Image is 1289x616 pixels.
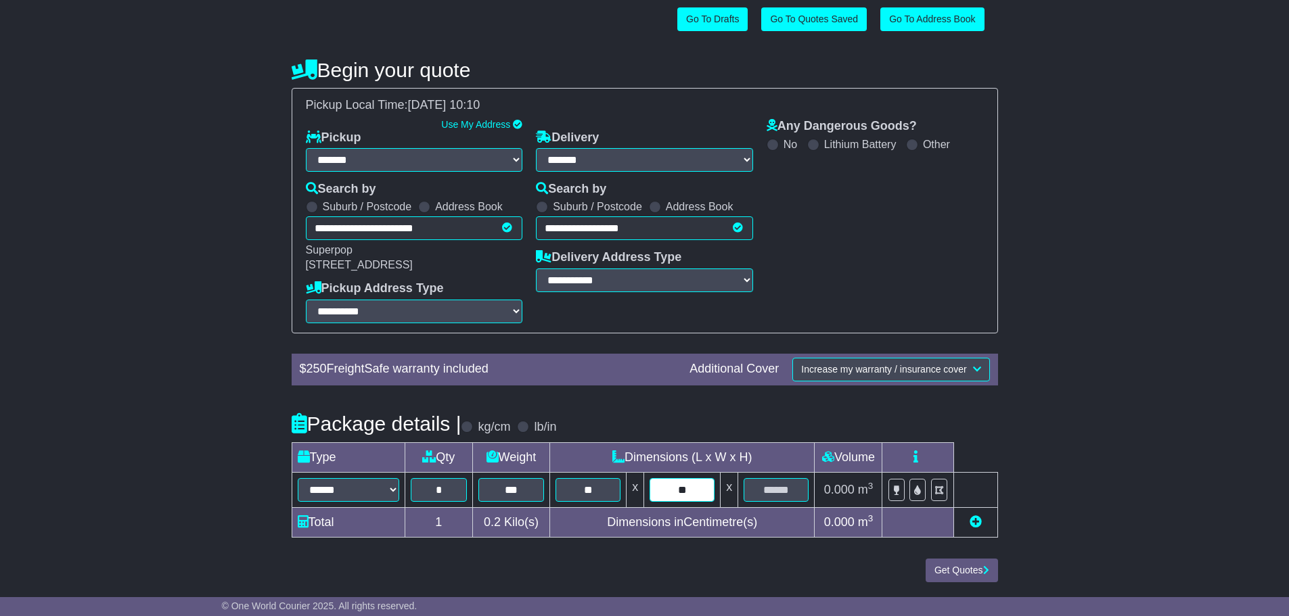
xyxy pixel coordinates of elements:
[292,507,405,537] td: Total
[405,507,472,537] td: 1
[549,442,814,472] td: Dimensions (L x W x H)
[868,481,874,491] sup: 3
[553,200,642,213] label: Suburb / Postcode
[666,200,733,213] label: Address Book
[549,507,814,537] td: Dimensions in Centimetre(s)
[441,119,510,130] a: Use My Address
[536,250,681,265] label: Delivery Address Type
[323,200,412,213] label: Suburb / Postcode
[292,59,998,81] h4: Begin your quote
[858,483,874,496] span: m
[536,131,599,145] label: Delivery
[926,559,998,582] button: Get Quotes
[306,131,361,145] label: Pickup
[858,515,874,529] span: m
[306,281,444,296] label: Pickup Address Type
[880,7,984,31] a: Go To Address Book
[306,259,413,270] span: [STREET_ADDRESS]
[792,358,989,381] button: Increase my warranty / insurance cover
[306,182,376,197] label: Search by
[408,98,480,112] span: [DATE] 10:10
[534,420,556,435] label: lb/in
[801,364,966,375] span: Increase my warranty / insurance cover
[868,513,874,523] sup: 3
[307,362,327,375] span: 250
[292,442,405,472] td: Type
[761,7,867,31] a: Go To Quotes Saved
[222,600,417,611] span: © One World Courier 2025. All rights reserved.
[677,7,748,31] a: Go To Drafts
[767,119,917,134] label: Any Dangerous Goods?
[405,442,472,472] td: Qty
[923,138,950,151] label: Other
[306,244,353,256] span: Superpop
[292,412,461,435] h4: Package details |
[484,515,501,529] span: 0.2
[784,138,797,151] label: No
[721,472,738,507] td: x
[970,515,982,529] a: Add new item
[815,442,882,472] td: Volume
[536,182,606,197] label: Search by
[627,472,644,507] td: x
[824,483,855,496] span: 0.000
[472,442,549,472] td: Weight
[435,200,503,213] label: Address Book
[472,507,549,537] td: Kilo(s)
[299,98,991,113] div: Pickup Local Time:
[293,362,683,377] div: $ FreightSafe warranty included
[683,362,786,377] div: Additional Cover
[478,420,510,435] label: kg/cm
[824,138,897,151] label: Lithium Battery
[824,515,855,529] span: 0.000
